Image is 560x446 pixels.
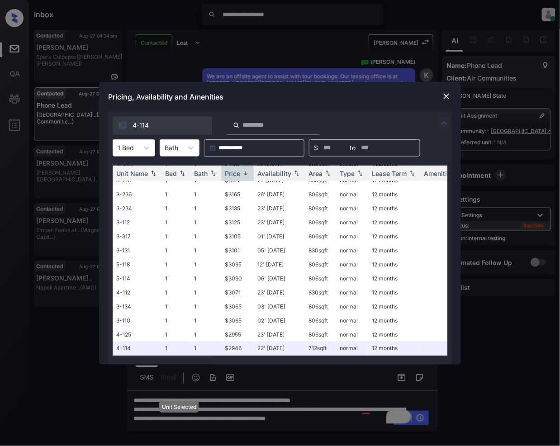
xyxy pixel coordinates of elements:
div: Amenities [424,170,454,177]
td: normal [336,243,368,257]
td: 830 sqft [305,243,336,257]
td: normal [336,271,368,285]
td: 806 sqft [305,201,336,215]
td: 12 months [368,271,420,285]
img: icon-zuma [439,118,450,128]
img: sorting [149,170,158,176]
td: $3065 [221,299,254,313]
td: 1 [161,327,190,342]
td: normal [336,285,368,299]
div: Pricing, Availability and Amenities [99,82,461,112]
td: 1 [161,243,190,257]
td: 5-114 [113,271,161,285]
td: 806 sqft [305,257,336,271]
td: 1 [161,215,190,229]
td: 1 [190,299,221,313]
td: 1 [161,285,190,299]
td: $2946 [221,342,254,356]
td: 3-236 [113,187,161,201]
td: 22' [DATE] [254,342,305,356]
td: 12 months [368,327,420,342]
td: 4-112 [113,285,161,299]
img: sorting [241,170,250,177]
td: 12 months [368,313,420,327]
img: icon-zuma [118,121,127,130]
div: Price [225,170,240,177]
td: 1 [161,313,190,327]
div: Type [340,170,355,177]
td: $3135 [221,201,254,215]
td: 12 months [368,342,420,356]
td: 1 [161,271,190,285]
td: 712 sqft [305,342,336,356]
td: 3-317 [113,229,161,243]
td: 06' [DATE] [254,271,305,285]
td: 3-329 [113,159,161,173]
td: 4-114 [113,342,161,356]
td: $3071 [221,285,254,299]
td: $3125 [221,215,254,229]
td: $3095 [221,257,254,271]
td: 01' [DATE] [254,229,305,243]
td: 806 sqft [305,187,336,201]
td: 1 [161,187,190,201]
td: 12 months [368,215,420,229]
td: $2955 [221,327,254,342]
td: 806 sqft [305,299,336,313]
td: 1 [190,313,221,327]
td: 806 sqft [305,271,336,285]
td: 4-125 [113,327,161,342]
td: $3090 [221,271,254,285]
div: Bath [194,170,208,177]
td: normal [336,187,368,201]
td: 1 [190,285,221,299]
td: $3105 [221,229,254,243]
span: to [350,143,356,153]
td: 830 sqft [305,285,336,299]
div: Lease Term [372,170,407,177]
td: 1 [161,299,190,313]
td: 12 months [368,187,420,201]
td: 1 [190,257,221,271]
td: 12 months [368,229,420,243]
td: 23' [DATE] [254,327,305,342]
span: $ [314,143,318,153]
div: Bed [165,170,177,177]
td: 12 months [368,243,420,257]
div: Unit Name [116,170,148,177]
td: 3-110 [113,313,161,327]
td: 806 sqft [305,229,336,243]
td: normal [336,342,368,356]
td: $3065 [221,313,254,327]
td: normal [336,215,368,229]
td: 1 [190,327,221,342]
td: normal [336,201,368,215]
td: 5-118 [113,257,161,271]
img: icon-zuma [233,121,240,129]
td: 23' [DATE] [254,285,305,299]
td: 3-112 [113,215,161,229]
img: sorting [209,170,218,176]
td: 23' [DATE] [254,201,305,215]
td: 1 [161,229,190,243]
td: 806 sqft [305,327,336,342]
img: close [442,92,451,101]
td: 12' [DATE] [254,257,305,271]
td: 12 months [368,201,420,215]
img: sorting [408,170,417,176]
td: 12 months [368,285,420,299]
td: 26' [DATE] [254,187,305,201]
img: sorting [178,170,187,176]
td: normal [336,229,368,243]
td: 3-131 [113,243,161,257]
td: normal [336,313,368,327]
td: normal [336,257,368,271]
td: 3-234 [113,201,161,215]
td: normal [336,327,368,342]
span: 4-114 [133,120,149,130]
td: 3-134 [113,299,161,313]
img: sorting [356,170,365,176]
td: 03' [DATE] [254,299,305,313]
td: 1 [190,187,221,201]
td: 1 [190,215,221,229]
